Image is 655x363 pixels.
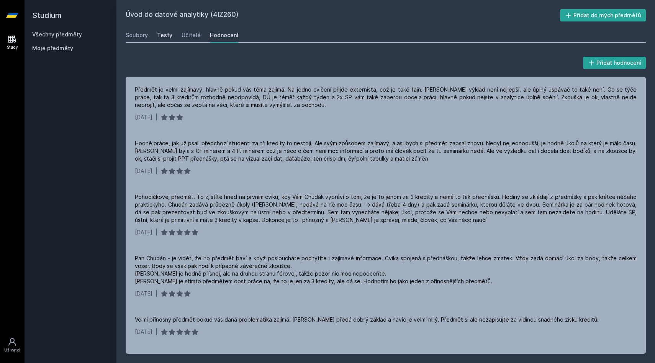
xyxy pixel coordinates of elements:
a: Všechny předměty [32,31,82,38]
a: Study [2,31,23,54]
div: Předmět je velmi zajímavý, hlavně pokud vás téma zajímá. Na jedno cvičení přijde externista, což ... [135,86,637,109]
a: Učitelé [182,28,201,43]
h2: Úvod do datové analytiky (4IZ260) [126,9,560,21]
div: | [156,228,157,236]
button: Přidat do mých předmětů [560,9,646,21]
a: Soubory [126,28,148,43]
a: Hodnocení [210,28,238,43]
div: Hodnocení [210,31,238,39]
button: Přidat hodnocení [583,57,646,69]
div: Uživatel [4,347,20,353]
div: Učitelé [182,31,201,39]
div: | [156,113,157,121]
div: Hodně práce, jak už psali předchozí studenti za tři kredity to nestojí. Ale svým způsobem zajímav... [135,140,637,163]
div: Soubory [126,31,148,39]
div: | [156,167,157,175]
div: | [156,290,157,297]
div: Velmi přínosný předmět pokud vás daná problematika zajímá. [PERSON_NAME] předá dobrý základ a nav... [135,316,599,324]
div: Testy [157,31,172,39]
div: | [156,328,157,336]
div: [DATE] [135,290,152,297]
div: [DATE] [135,328,152,336]
div: Study [7,44,18,50]
a: Uživatel [2,333,23,357]
div: Pan Chudán - je vidět, že ho předmět baví a když posloucháte pochytíte i zajímavé informace. Cvik... [135,255,637,285]
div: Pohodičkovej předmět. To zjistíte hned na prvním cviku, kdy Vám Chudák vypráví o tom, že je to je... [135,193,637,224]
a: Testy [157,28,172,43]
div: [DATE] [135,167,152,175]
span: Moje předměty [32,44,73,52]
div: [DATE] [135,113,152,121]
div: [DATE] [135,228,152,236]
